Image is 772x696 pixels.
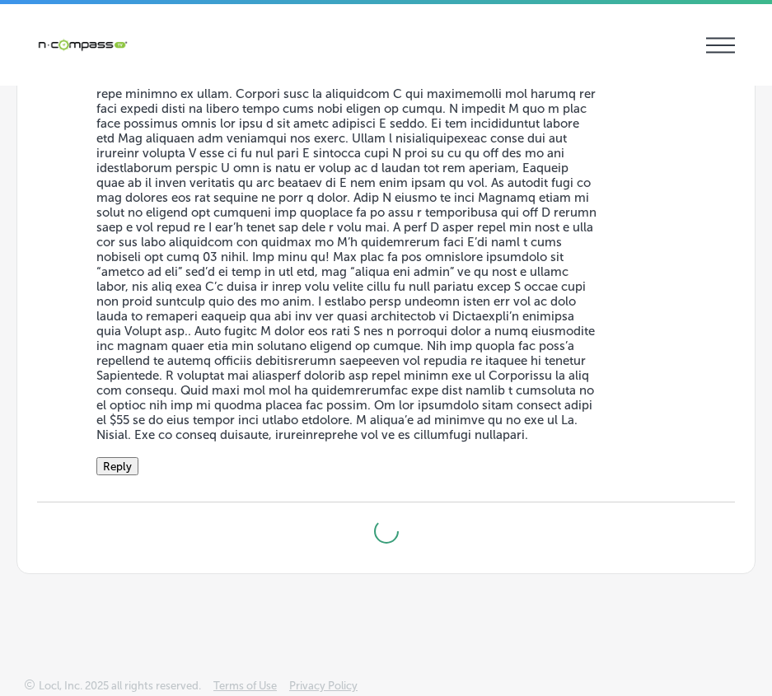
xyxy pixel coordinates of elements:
p: Locl, Inc. 2025 all rights reserved. [39,680,201,692]
img: 660ab0bf-5cc7-4cb8-ba1c-48b5ae0f18e60NCTV_CLogo_TV_Black_-500x88.png [37,37,128,53]
button: Reply [96,457,138,475]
